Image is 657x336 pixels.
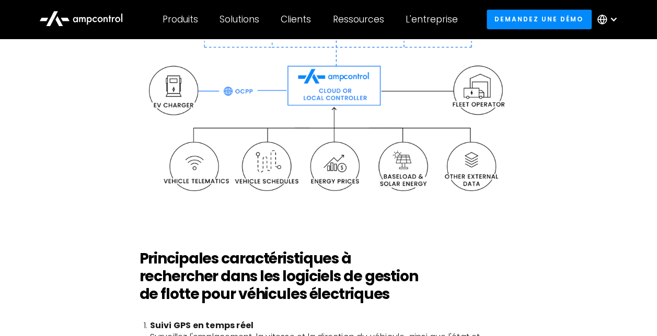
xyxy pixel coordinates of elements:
[487,9,592,29] a: Demandez une démo
[332,14,384,25] div: Ressources
[220,14,259,25] div: Solutions
[163,14,198,25] div: Produits
[406,14,458,25] div: L'entreprise
[149,319,253,331] strong: Suivi GPS en temps réel
[281,14,311,25] div: Clients
[139,248,418,304] strong: Principales caractéristiques à rechercher dans les logiciels de gestion de flotte pour véhicules ...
